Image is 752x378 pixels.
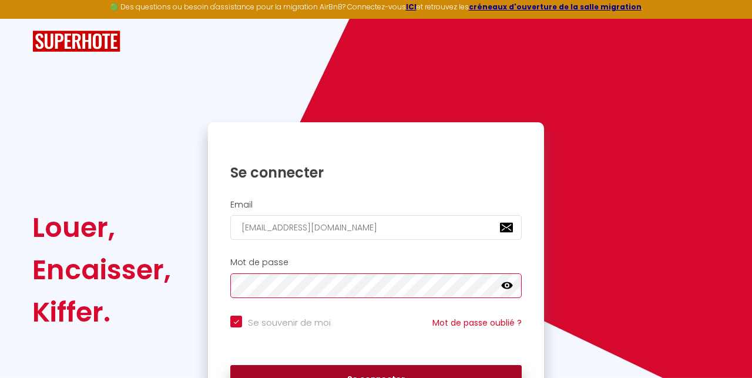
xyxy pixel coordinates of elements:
h1: Se connecter [230,163,522,182]
div: Encaisser, [32,249,171,291]
h2: Mot de passe [230,257,522,267]
img: SuperHote logo [32,31,120,52]
a: créneaux d'ouverture de la salle migration [469,2,642,12]
a: ICI [406,2,417,12]
div: Louer, [32,206,171,249]
button: Ouvrir le widget de chat LiveChat [9,5,45,40]
h2: Email [230,200,522,210]
a: Mot de passe oublié ? [432,317,522,329]
input: Ton Email [230,215,522,240]
div: Kiffer. [32,291,171,333]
